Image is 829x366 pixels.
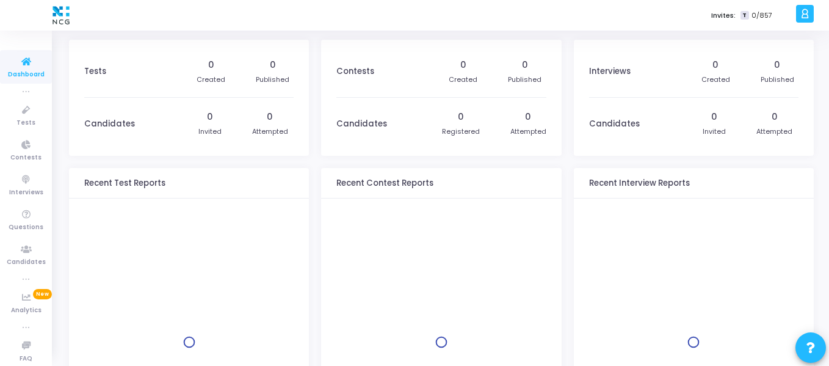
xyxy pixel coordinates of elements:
div: 0 [712,59,719,71]
div: Created [449,75,477,85]
div: Invited [198,126,222,137]
div: 0 [208,59,214,71]
h3: Tests [84,67,106,76]
div: Attempted [252,126,288,137]
h3: Recent Test Reports [84,178,165,188]
label: Invites: [711,10,736,21]
span: New [33,289,52,299]
div: Created [197,75,225,85]
span: FAQ [20,354,32,364]
div: 0 [458,111,464,123]
span: Dashboard [8,70,45,80]
h3: Candidates [336,119,387,129]
h3: Candidates [589,119,640,129]
div: 0 [460,59,466,71]
h3: Candidates [84,119,135,129]
div: 0 [774,59,780,71]
h3: Recent Interview Reports [589,178,690,188]
div: Attempted [510,126,546,137]
span: Candidates [7,257,46,268]
div: 0 [525,111,531,123]
div: Registered [442,126,480,137]
span: Questions [9,222,43,233]
h3: Contests [336,67,374,76]
div: Invited [703,126,726,137]
div: Published [256,75,289,85]
img: logo [49,3,73,27]
div: 0 [270,59,276,71]
span: Tests [16,118,35,128]
span: Analytics [11,306,42,316]
div: Attempted [756,126,792,137]
span: Interviews [9,188,43,198]
div: Published [508,75,541,85]
div: 0 [267,111,273,123]
div: 0 [711,111,717,123]
span: Contests [10,153,42,163]
h3: Interviews [589,67,631,76]
h3: Recent Contest Reports [336,178,433,188]
div: Created [701,75,730,85]
span: T [740,11,748,20]
div: Published [761,75,794,85]
div: 0 [522,59,528,71]
div: 0 [772,111,778,123]
div: 0 [207,111,213,123]
span: 0/857 [751,10,772,21]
